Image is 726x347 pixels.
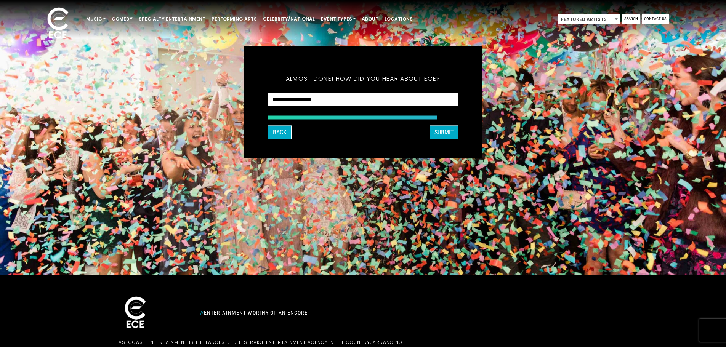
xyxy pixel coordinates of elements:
button: Back [268,125,292,139]
a: About [359,13,381,26]
a: Search [622,14,640,24]
a: Music [83,13,109,26]
img: ece_new_logo_whitev2-1.png [116,294,154,331]
span: // [200,310,204,316]
a: Comedy [109,13,136,26]
button: SUBMIT [430,125,458,139]
a: Contact Us [642,14,669,24]
a: Performing Arts [208,13,260,26]
img: ece_new_logo_whitev2-1.png [39,5,77,42]
a: Locations [381,13,416,26]
span: Featured Artists [558,14,620,25]
select: How did you hear about ECE [268,92,458,106]
div: Entertainment Worthy of an Encore [196,307,447,319]
a: Celebrity/National [260,13,318,26]
span: Featured Artists [558,14,620,24]
h5: Almost done! How did you hear about ECE? [268,65,458,92]
a: Event Types [318,13,359,26]
a: Specialty Entertainment [136,13,208,26]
